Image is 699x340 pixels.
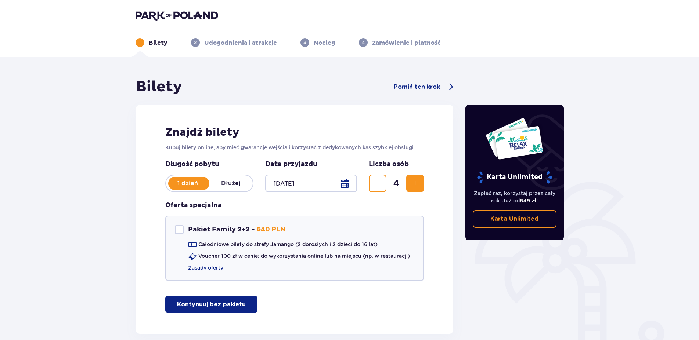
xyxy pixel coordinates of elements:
p: Pakiet Family 2+2 - [188,225,255,234]
p: Całodniowe bilety do strefy Jamango (2 dorosłych i 2 dzieci do 16 lat) [198,241,378,248]
p: 4 [362,39,365,46]
div: 3Nocleg [300,38,335,47]
img: Dwie karty całoroczne do Suntago z napisem 'UNLIMITED RELAX', na białym tle z tropikalnymi liśćmi... [485,117,544,160]
p: Karta Unlimited [476,171,553,184]
p: 640 PLN [256,225,286,234]
p: Bilety [149,39,167,47]
p: 3 [303,39,306,46]
div: 4Zamówienie i płatność [359,38,441,47]
p: 1 dzień [166,179,209,187]
button: Zwiększ [406,175,424,192]
p: Zamówienie i płatność [372,39,441,47]
p: 2 [194,39,197,46]
p: Kupuj bilety online, aby mieć gwarancję wejścia i korzystać z dedykowanych kas szybkiej obsługi. [165,144,424,151]
h3: Oferta specjalna [165,201,222,210]
p: Zapłać raz, korzystaj przez cały rok. Już od ! [473,190,556,204]
span: 4 [388,178,405,189]
p: Liczba osób [369,160,409,169]
p: 1 [139,39,141,46]
p: Długość pobytu [165,160,253,169]
p: Nocleg [314,39,335,47]
a: Karta Unlimited [473,210,556,228]
div: 2Udogodnienia i atrakcje [191,38,277,47]
h2: Znajdź bilety [165,125,424,139]
span: 649 zł [520,198,536,204]
p: Kontynuuj bez pakietu [177,300,246,308]
h1: Bilety [136,78,182,96]
p: Karta Unlimited [490,215,538,223]
button: Zmniejsz [369,175,386,192]
p: Udogodnienia i atrakcje [204,39,277,47]
a: Zasady oferty [188,264,223,271]
p: Dłużej [209,179,253,187]
span: Pomiń ten krok [394,83,440,91]
img: Park of Poland logo [136,10,218,21]
p: Data przyjazdu [265,160,317,169]
button: Kontynuuj bez pakietu [165,296,257,313]
a: Pomiń ten krok [394,83,453,91]
p: Voucher 100 zł w cenie: do wykorzystania online lub na miejscu (np. w restauracji) [198,252,410,260]
div: 1Bilety [136,38,167,47]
